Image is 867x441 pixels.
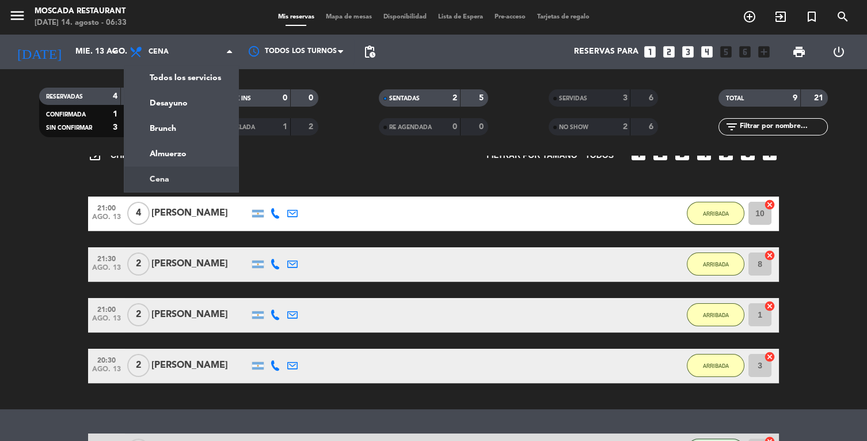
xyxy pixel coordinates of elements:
[9,7,26,28] button: menu
[113,92,117,100] strong: 4
[151,257,249,272] div: [PERSON_NAME]
[836,10,850,24] i: search
[764,250,775,261] i: cancel
[124,116,238,141] a: Brunch
[320,14,378,20] span: Mapa de mesas
[479,123,486,131] strong: 0
[585,149,614,162] span: TODOS
[479,94,486,102] strong: 5
[309,123,315,131] strong: 2
[531,14,595,20] span: Tarjetas de regalo
[151,358,249,373] div: [PERSON_NAME]
[774,10,788,24] i: exit_to_app
[661,44,676,59] i: looks_two
[703,363,729,369] span: ARRIBADA
[622,123,627,131] strong: 2
[127,303,150,326] span: 2
[92,353,121,366] span: 20:30
[363,45,377,59] span: pending_actions
[687,202,744,225] button: ARRIBADA
[283,123,287,131] strong: 1
[378,14,432,20] span: Disponibilidad
[127,252,150,276] span: 2
[486,149,577,162] span: Filtrar por tamaño
[92,315,121,328] span: ago. 13
[703,261,729,267] span: ARRIBADA
[127,354,150,377] span: 2
[124,167,238,192] a: Cena
[756,44,771,59] i: add_box
[88,148,102,162] i: exit_to_app
[389,125,432,130] span: RE AGENDADA
[107,45,121,59] i: arrow_drop_down
[46,94,83,100] span: RESERVADAS
[559,125,588,130] span: NO SHOW
[724,120,738,134] i: filter_list
[489,14,531,20] span: Pre-acceso
[793,94,797,102] strong: 9
[92,201,121,214] span: 21:00
[283,94,287,102] strong: 0
[46,125,92,131] span: SIN CONFIRMAR
[814,94,826,102] strong: 21
[764,351,775,363] i: cancel
[92,213,121,227] span: ago. 13
[389,96,420,101] span: SENTADAS
[35,6,127,17] div: Moscada Restaurant
[309,94,315,102] strong: 0
[127,202,150,225] span: 4
[703,312,729,318] span: ARRIBADA
[738,120,827,133] input: Filtrar por nombre...
[9,7,26,24] i: menu
[113,110,117,118] strong: 1
[792,45,806,59] span: print
[88,148,155,162] span: CHECK INS
[272,14,320,20] span: Mis reservas
[687,303,744,326] button: ARRIBADA
[649,123,656,131] strong: 6
[149,48,169,56] span: Cena
[92,251,121,265] span: 21:30
[452,94,457,102] strong: 2
[764,199,775,210] i: cancel
[737,44,752,59] i: looks_6
[699,44,714,59] i: looks_4
[805,10,819,24] i: turned_in_not
[832,45,846,59] i: power_settings_new
[649,94,656,102] strong: 6
[703,210,729,217] span: ARRIBADA
[718,44,733,59] i: looks_5
[9,39,70,65] i: [DATE]
[124,141,238,167] a: Almuerzo
[687,252,744,276] button: ARRIBADA
[92,365,121,379] span: ago. 13
[219,125,255,130] span: CANCELADA
[151,307,249,322] div: [PERSON_NAME]
[151,206,249,221] div: [PERSON_NAME]
[764,300,775,312] i: cancel
[642,44,657,59] i: looks_one
[35,17,127,29] div: [DATE] 14. agosto - 06:33
[113,123,117,131] strong: 3
[452,123,457,131] strong: 0
[819,35,859,69] div: LOG OUT
[680,44,695,59] i: looks_3
[92,302,121,315] span: 21:00
[559,96,587,101] span: SERVIDAS
[92,264,121,277] span: ago. 13
[687,354,744,377] button: ARRIBADA
[124,65,238,91] a: Todos los servicios
[725,96,743,101] span: TOTAL
[432,14,489,20] span: Lista de Espera
[574,47,638,56] span: Reservas para
[124,91,238,116] a: Desayuno
[743,10,756,24] i: add_circle_outline
[46,112,86,118] span: CONFIRMADA
[622,94,627,102] strong: 3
